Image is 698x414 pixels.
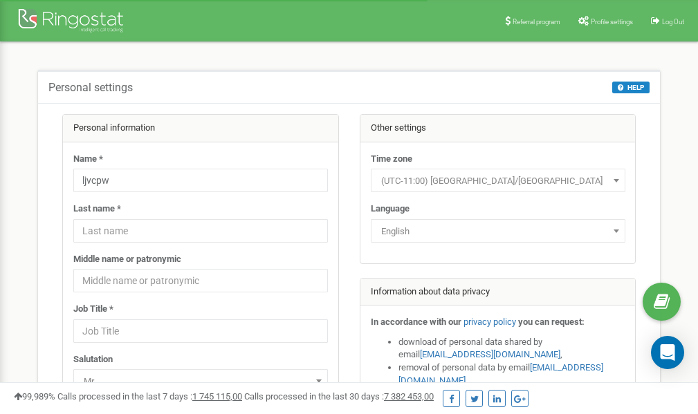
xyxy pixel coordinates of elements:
span: (UTC-11:00) Pacific/Midway [371,169,625,192]
strong: you can request: [518,317,585,327]
u: 1 745 115,00 [192,391,242,402]
button: HELP [612,82,650,93]
span: Calls processed in the last 7 days : [57,391,242,402]
input: Name [73,169,328,192]
label: Language [371,203,410,216]
div: Information about data privacy [360,279,636,306]
input: Job Title [73,319,328,343]
input: Middle name or patronymic [73,269,328,292]
label: Middle name or patronymic [73,253,181,266]
label: Last name * [73,203,121,216]
a: privacy policy [463,317,516,327]
span: Log Out [662,18,684,26]
div: Open Intercom Messenger [651,336,684,369]
label: Time zone [371,153,412,166]
u: 7 382 453,00 [384,391,434,402]
a: [EMAIL_ADDRESS][DOMAIN_NAME] [420,349,560,359]
span: English [376,222,621,241]
label: Job Title * [73,303,113,316]
div: Other settings [360,115,636,142]
span: (UTC-11:00) Pacific/Midway [376,171,621,191]
span: Mr. [73,369,328,393]
div: Personal information [63,115,338,142]
li: download of personal data shared by email , [398,336,625,361]
span: Calls processed in the last 30 days : [244,391,434,402]
li: removal of personal data by email , [398,361,625,387]
input: Last name [73,219,328,243]
span: Mr. [78,372,323,391]
h5: Personal settings [48,82,133,94]
label: Salutation [73,353,113,366]
label: Name * [73,153,103,166]
span: English [371,219,625,243]
span: 99,989% [14,391,55,402]
span: Referral program [513,18,560,26]
span: Profile settings [591,18,633,26]
strong: In accordance with our [371,317,461,327]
